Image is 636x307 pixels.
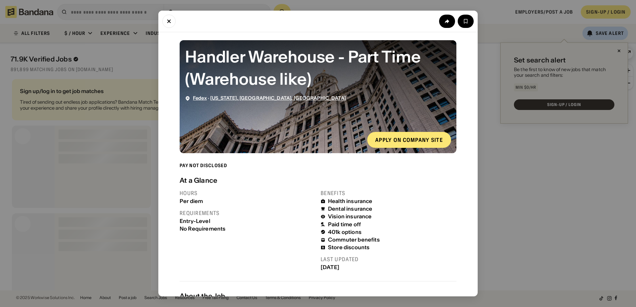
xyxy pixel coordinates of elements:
[328,213,372,220] div: Vision insurance
[180,210,315,217] div: Requirements
[180,218,315,224] div: Entry-Level
[375,137,443,143] div: Apply on company site
[162,15,176,28] button: Close
[180,190,315,197] div: Hours
[321,256,456,263] div: Last updated
[180,162,227,168] div: Pay not disclosed
[321,264,456,270] div: [DATE]
[328,237,380,243] div: Commuter benefits
[321,190,456,197] div: Benefits
[328,198,373,204] div: Health insurance
[180,198,315,204] div: Per diem
[328,206,373,212] div: Dental insurance
[180,176,456,184] div: At a Glance
[210,95,346,101] a: [US_STATE], [GEOGRAPHIC_DATA], [GEOGRAPHIC_DATA]
[328,229,362,235] div: 401k options
[328,221,361,228] div: Paid time off
[193,95,207,101] a: Fedex
[185,46,451,90] div: Handler Warehouse - Part Time (Warehouse like)
[193,95,346,101] div: ·
[180,292,456,300] div: About the Job
[328,244,370,251] div: Store discounts
[180,226,315,232] div: No Requirements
